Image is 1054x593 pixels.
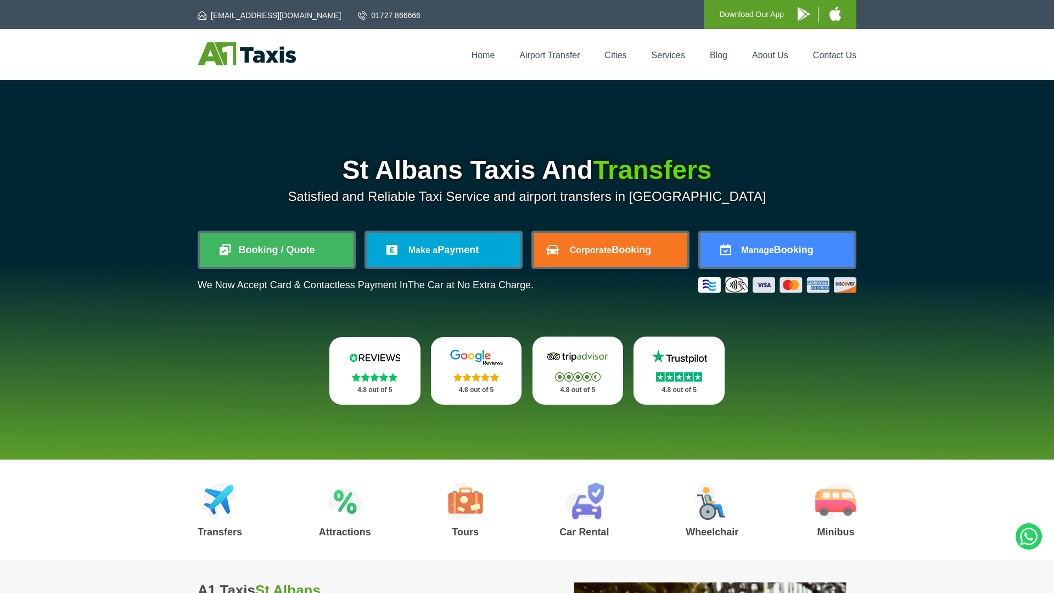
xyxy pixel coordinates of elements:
[329,337,421,405] a: Reviews.io Stars 4.8 out of 5
[798,7,810,21] img: A1 Taxis Android App
[752,51,788,60] a: About Us
[448,483,483,520] img: Tours
[741,245,774,255] span: Manage
[815,483,856,520] img: Minibus
[431,337,522,405] a: Google Stars 4.8 out of 5
[700,233,854,267] a: ManageBooking
[545,383,612,397] p: 4.8 out of 5
[408,279,534,290] span: The Car at No Extra Charge.
[555,372,601,382] img: Stars
[198,157,856,183] h1: St Albans Taxis And
[605,51,627,60] a: Cities
[448,527,483,537] h3: Tours
[534,233,687,267] a: CorporateBooking
[408,245,438,255] span: Make a
[367,233,520,267] a: Make aPayment
[198,527,242,537] h3: Transfers
[633,337,725,405] a: Trustpilot Stars 4.8 out of 5
[519,51,580,60] a: Airport Transfer
[198,42,296,65] img: A1 Taxis St Albans LTD
[203,483,237,520] img: Airport Transfers
[813,51,856,60] a: Contact Us
[719,8,784,21] p: Download Our App
[694,483,730,520] img: Wheelchair
[198,10,341,21] a: [EMAIL_ADDRESS][DOMAIN_NAME]
[532,337,624,405] a: Tripadvisor Stars 4.8 out of 5
[200,233,354,267] a: Booking / Quote
[472,51,495,60] a: Home
[646,349,712,365] img: Trustpilot
[559,527,609,537] h3: Car Rental
[829,7,841,21] img: A1 Taxis iPhone App
[358,10,421,21] a: 01727 866666
[698,277,856,293] img: Credit And Debit Cards
[341,383,408,397] p: 4.8 out of 5
[198,279,534,291] p: We Now Accept Card & Contactless Payment In
[319,527,371,537] h3: Attractions
[545,349,610,365] img: Tripadvisor
[328,483,362,520] img: Attractions
[656,372,702,382] img: Stars
[444,349,509,366] img: Google
[652,51,685,60] a: Services
[710,51,727,60] a: Blog
[593,155,711,184] span: Transfers
[453,373,499,382] img: Stars
[565,483,604,520] img: Car Rental
[686,527,738,537] h3: Wheelchair
[352,373,397,382] img: Stars
[646,383,713,397] p: 4.8 out of 5
[570,245,612,255] span: Corporate
[198,189,856,204] p: Satisfied and Reliable Taxi Service and airport transfers in [GEOGRAPHIC_DATA]
[443,383,510,397] p: 4.8 out of 5
[342,349,408,366] img: Reviews.io
[815,527,856,537] h3: Minibus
